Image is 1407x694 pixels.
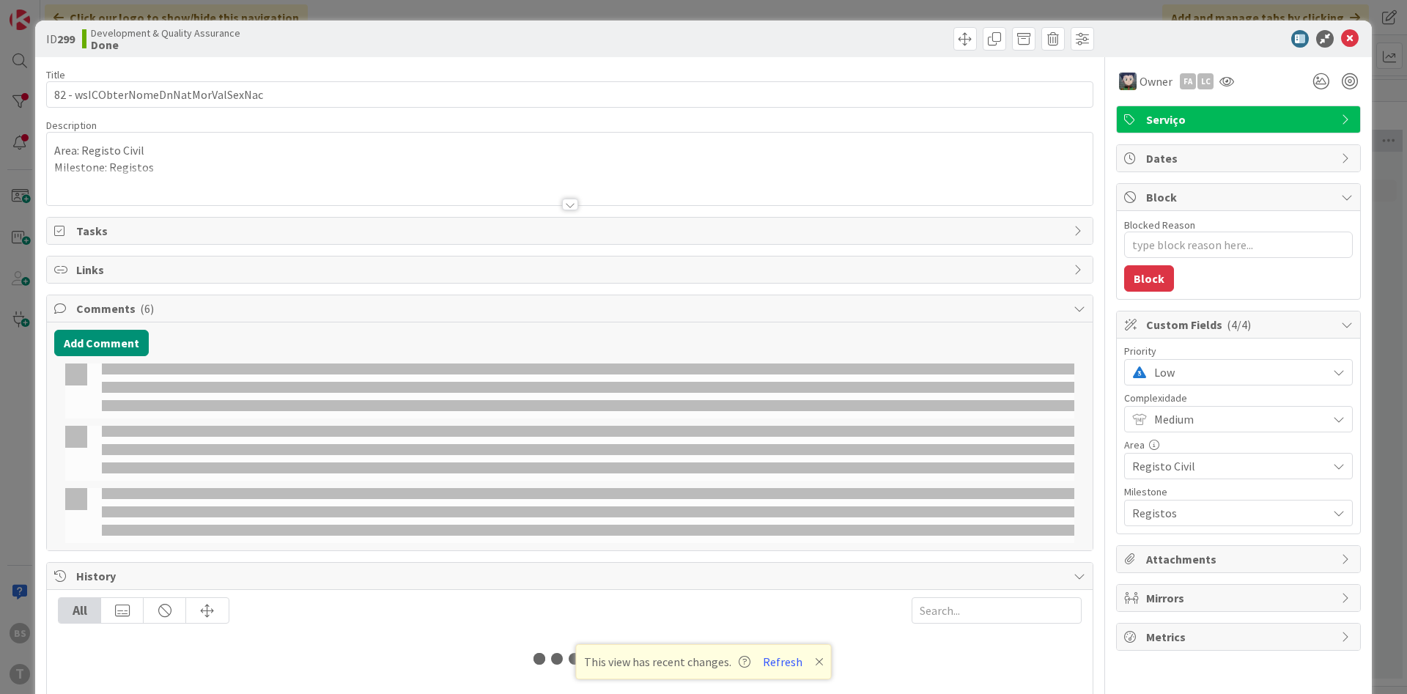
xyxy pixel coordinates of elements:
[1124,393,1353,403] div: Complexidade
[1124,440,1353,450] div: Area
[1124,487,1353,497] div: Milestone
[1197,73,1214,89] div: LC
[1146,188,1334,206] span: Block
[76,300,1066,317] span: Comments
[1124,218,1195,232] label: Blocked Reason
[758,652,808,671] button: Refresh
[1154,409,1320,429] span: Medium
[54,159,1085,176] p: Milestone: Registos
[54,330,149,356] button: Add Comment
[54,142,1085,159] p: Area: Registo Civil
[46,30,75,48] span: ID
[1146,149,1334,167] span: Dates
[1146,628,1334,646] span: Metrics
[1227,317,1251,332] span: ( 4/4 )
[1146,316,1334,333] span: Custom Fields
[91,39,240,51] b: Done
[912,597,1082,624] input: Search...
[46,68,65,81] label: Title
[1140,73,1172,90] span: Owner
[46,81,1093,108] input: type card name here...
[76,261,1066,278] span: Links
[46,119,97,132] span: Description
[584,653,750,671] span: This view has recent changes.
[91,27,240,39] span: Development & Quality Assurance
[1146,589,1334,607] span: Mirrors
[1132,456,1320,476] span: Registo Civil
[1119,73,1137,90] img: LS
[1180,73,1196,89] div: FA
[1146,550,1334,568] span: Attachments
[1124,346,1353,356] div: Priority
[76,222,1066,240] span: Tasks
[1154,362,1320,383] span: Low
[140,301,154,316] span: ( 6 )
[1132,503,1320,523] span: Registos
[59,598,101,623] div: All
[57,32,75,46] b: 299
[1124,265,1174,292] button: Block
[1146,111,1334,128] span: Serviço
[76,567,1066,585] span: History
